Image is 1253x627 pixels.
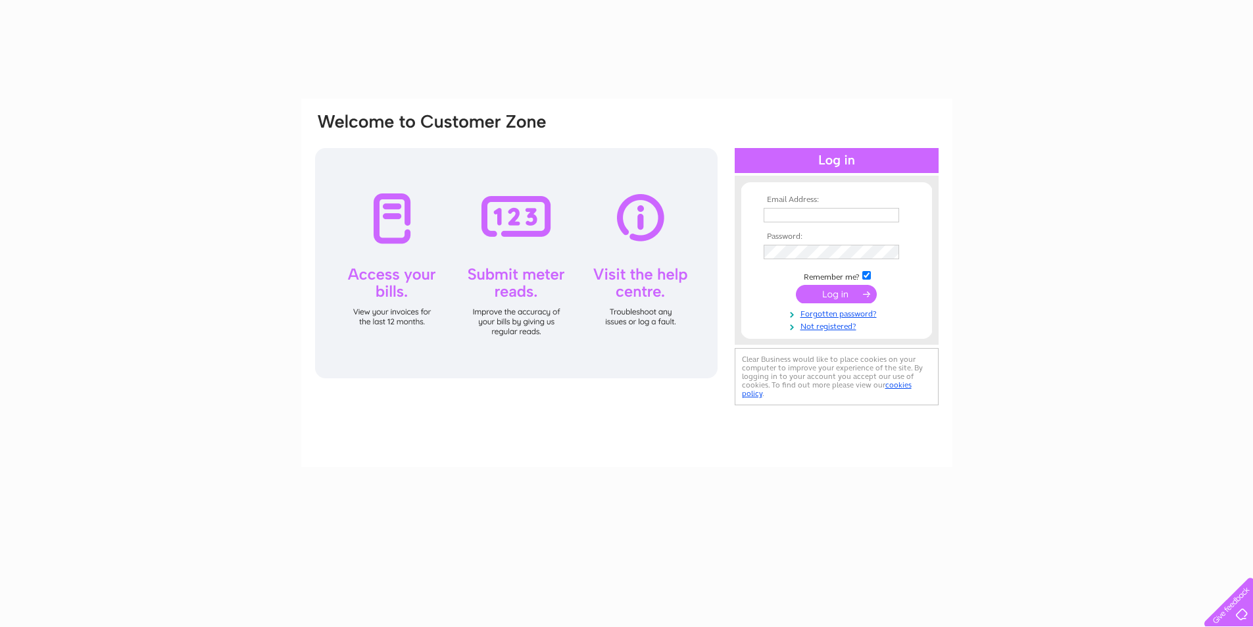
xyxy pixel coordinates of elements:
[760,269,913,282] td: Remember me?
[735,348,939,405] div: Clear Business would like to place cookies on your computer to improve your experience of the sit...
[760,195,913,205] th: Email Address:
[742,380,912,398] a: cookies policy
[796,285,877,303] input: Submit
[764,307,913,319] a: Forgotten password?
[760,232,913,241] th: Password:
[764,319,913,332] a: Not registered?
